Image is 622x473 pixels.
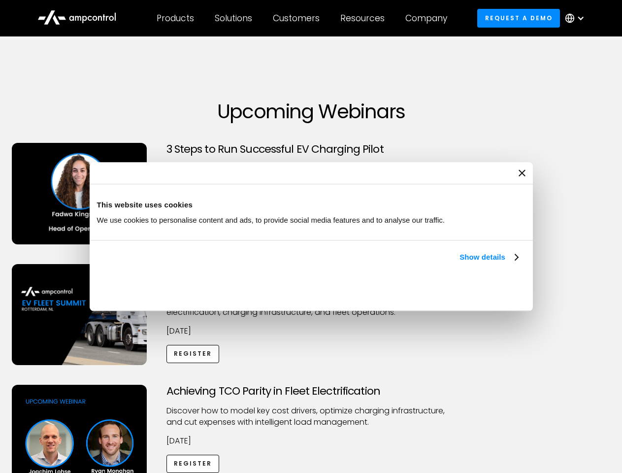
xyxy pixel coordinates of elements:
[166,143,456,156] h3: 3 Steps to Run Successful EV Charging Pilot
[340,13,385,24] div: Resources
[273,13,320,24] div: Customers
[166,326,456,337] p: [DATE]
[380,274,522,303] button: Okay
[215,13,252,24] div: Solutions
[459,251,518,263] a: Show details
[519,169,525,176] button: Close banner
[166,385,456,398] h3: Achieving TCO Parity in Fleet Electrification
[166,405,456,428] p: Discover how to model key cost drivers, optimize charging infrastructure, and cut expenses with i...
[166,455,220,473] a: Register
[405,13,447,24] div: Company
[97,216,445,224] span: We use cookies to personalise content and ads, to provide social media features and to analyse ou...
[12,100,611,123] h1: Upcoming Webinars
[166,436,456,446] p: [DATE]
[477,9,560,27] a: Request a demo
[97,199,525,211] div: This website uses cookies
[157,13,194,24] div: Products
[166,345,220,363] a: Register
